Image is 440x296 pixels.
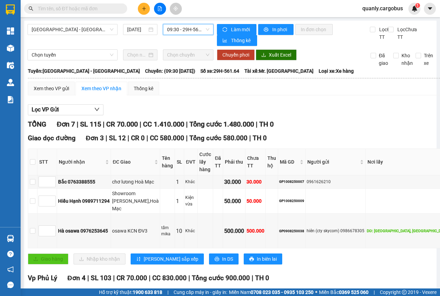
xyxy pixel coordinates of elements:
[50,182,54,187] span: down
[131,253,204,264] button: sort-ascending[PERSON_NAME] sắp xếp
[223,149,245,175] th: Phải thu
[59,158,104,166] span: Người nhận
[421,52,436,67] span: Trên xe
[6,4,15,15] img: logo-vxr
[74,253,125,264] button: downloadNhập kho nhận
[7,266,14,273] span: notification
[173,6,178,11] span: aim
[146,134,148,142] span: |
[411,5,418,12] img: icon-new-feature
[319,288,368,296] span: Miền Bắc
[28,134,76,142] span: Giao dọc đường
[134,85,153,92] div: Thống kê
[188,274,190,282] span: |
[48,196,55,201] span: Increase Value
[7,251,14,257] span: question-circle
[106,120,138,128] span: CR 70.000
[279,228,304,234] div: GP0908250038
[136,257,141,262] span: sort-ascending
[50,202,54,206] span: down
[28,274,57,282] span: Vp Phủ Lý
[32,50,113,60] span: Chọn tuyến
[34,85,69,92] div: Xem theo VP gửi
[50,178,54,182] span: up
[87,274,89,282] span: |
[200,67,239,75] span: Số xe: 29H-561.64
[269,51,291,59] span: Xuất Excel
[37,149,57,175] th: STT
[28,120,46,128] span: TỔNG
[127,26,147,33] input: 11/08/2025
[176,227,183,235] div: 10
[157,6,162,11] span: file-add
[376,26,394,41] span: Lọc Đã TT
[67,274,86,282] span: Đơn 4
[50,227,54,231] span: up
[117,274,147,282] span: CR 70.000
[161,225,174,238] div: tấm mika
[109,134,126,142] span: SL 12
[150,134,184,142] span: CC 580.000
[244,253,282,264] button: printerIn biên lai
[186,134,188,142] span: |
[184,149,198,175] th: ĐVT
[217,49,255,60] button: Chuyển phơi
[133,289,162,295] strong: 1900 633 818
[315,291,317,294] span: ⚪️
[58,197,110,205] div: Hiếu Hạnh 0989711294
[279,179,304,185] div: GP1008250007
[374,288,375,296] span: |
[224,178,244,186] div: 30.000
[246,197,264,205] div: 50.000
[399,52,416,67] span: Kho nhận
[28,253,68,264] button: uploadGiao hàng
[50,197,54,201] span: up
[189,120,254,128] span: Tổng cước 1.480.000
[7,96,14,103] img: solution-icon
[416,3,419,8] span: 1
[144,255,198,263] span: [PERSON_NAME] sắp xếp
[57,120,75,128] span: Đơn 7
[138,3,150,15] button: plus
[7,45,14,52] img: warehouse-icon
[189,134,247,142] span: Tổng cước 580.000
[395,26,418,41] span: Lọc Chưa TT
[7,79,14,86] img: warehouse-icon
[427,5,433,12] span: caret-down
[103,120,104,128] span: |
[229,288,313,296] span: Miền Nam
[80,120,101,128] span: SL 115
[264,27,269,33] span: printer
[307,228,364,234] div: hiên (cty skycom) 0986678305
[81,85,121,92] div: Xem theo VP nhận
[174,288,227,296] span: Cung cấp máy in - giấy in:
[222,27,228,33] span: sync
[7,62,14,69] img: warehouse-icon
[48,182,55,187] span: Decrease Value
[213,149,223,175] th: Đã TT
[175,149,184,175] th: SL
[48,226,55,231] span: Increase Value
[176,178,183,186] div: 1
[145,67,195,75] span: Chuyến: (09:30 [DATE])
[307,179,364,185] div: 0961626210
[32,24,113,35] span: Hà Nội - Phủ Lý
[154,3,166,15] button: file-add
[257,255,277,263] span: In biên lai
[295,24,333,35] button: In đơn chọn
[106,134,107,142] span: |
[185,179,196,185] div: Khác
[245,149,266,175] th: Chưa TT
[278,189,306,214] td: GP1008250009
[28,104,103,115] button: Lọc VP Gửi
[255,274,269,282] span: TH 0
[112,227,159,235] div: osawa KCN ĐV3
[217,35,257,46] button: bar-chartThống kê
[259,120,274,128] span: TH 0
[280,158,298,166] span: Mã GD
[224,197,244,205] div: 50.000
[214,257,219,262] span: printer
[198,149,213,175] th: Cước lấy hàng
[167,24,209,35] span: 09:30 - 29H-561.64
[50,232,54,236] span: down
